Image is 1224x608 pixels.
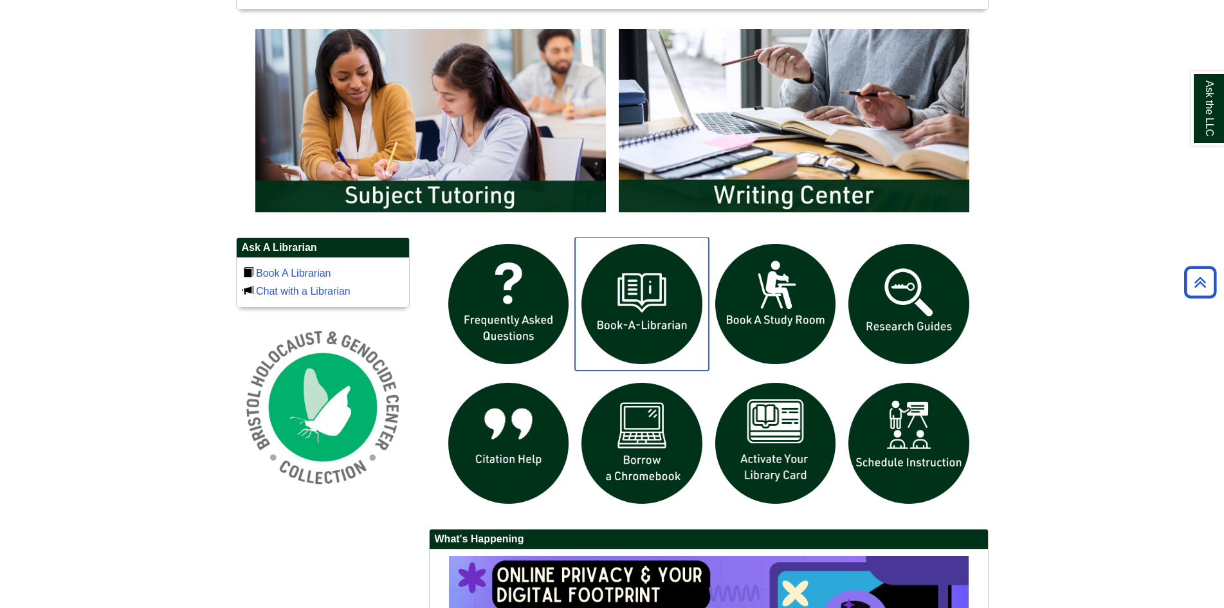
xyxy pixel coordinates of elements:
div: slideshow [442,237,976,516]
img: Writing Center Information [612,23,976,218]
img: Subject Tutoring Information [249,23,612,218]
img: Book a Librarian icon links to book a librarian web page [575,237,709,371]
img: activate Library Card icon links to form to activate student ID into library card [709,376,843,510]
img: Holocaust and Genocide Collection [236,320,410,494]
img: For faculty. Schedule Library Instruction icon links to form. [842,376,976,510]
a: Chat with a Librarian [256,286,351,297]
img: frequently asked questions [442,237,576,371]
img: citation help icon links to citation help guide page [442,376,576,510]
a: Book A Librarian [256,268,331,279]
img: Research Guides icon links to research guides web page [842,237,976,371]
h2: What's Happening [430,530,988,549]
a: Back to Top [1180,273,1221,291]
img: book a study room icon links to book a study room web page [709,237,843,371]
h2: Ask A Librarian [237,238,409,258]
div: slideshow [249,23,976,224]
img: Borrow a chromebook icon links to the borrow a chromebook web page [575,376,709,510]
